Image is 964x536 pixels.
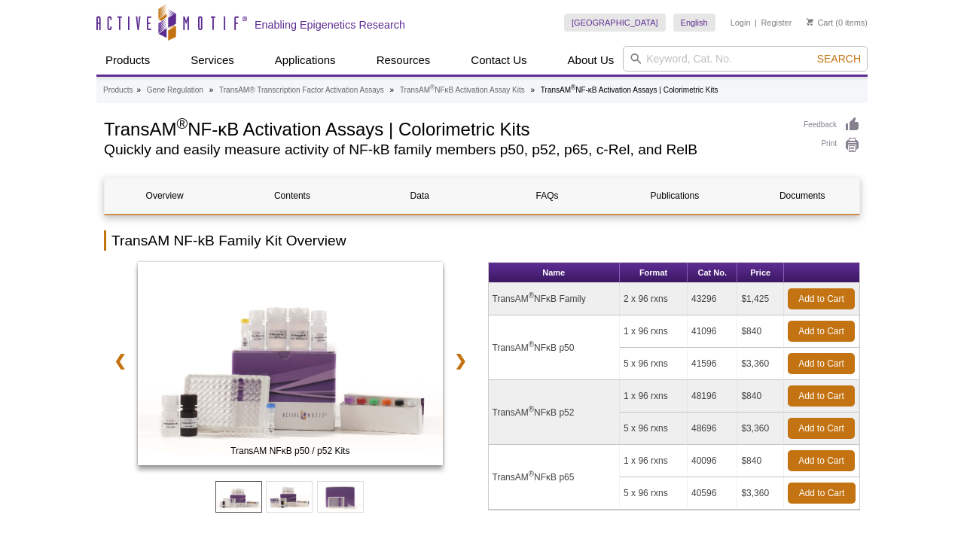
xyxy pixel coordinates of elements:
a: Publications [615,178,734,214]
td: 1 x 96 rxns [620,380,688,413]
li: » [531,86,535,94]
a: Register [761,17,792,28]
a: Login [731,17,751,28]
td: 1 x 96 rxns [620,445,688,477]
a: Add to Cart [788,483,856,504]
a: Print [804,137,860,154]
img: Your Cart [807,18,813,26]
td: TransAM NFκB Family [489,283,621,315]
td: 5 x 96 rxns [620,413,688,445]
sup: ® [176,115,188,132]
td: 48196 [688,380,737,413]
h2: Quickly and easily measure activity of NF-kB family members p50, p52, p65, c-Rel, and RelB [104,143,789,157]
h2: Enabling Epigenetics Research [255,18,405,32]
td: 48696 [688,413,737,445]
a: Data [360,178,480,214]
sup: ® [571,84,575,91]
span: Search [817,53,861,65]
li: TransAM NF-κB Activation Assays | Colorimetric Kits [541,86,718,94]
a: Documents [743,178,862,214]
li: » [136,86,141,94]
a: TransAM NFκB p50 / p52 Kits [138,262,443,470]
td: 5 x 96 rxns [620,348,688,380]
td: TransAM NFκB p50 [489,315,621,380]
a: ❯ [444,343,477,378]
th: Format [620,263,688,283]
a: Add to Cart [788,353,855,374]
td: 5 x 96 rxns [620,477,688,510]
span: TransAM NFκB p50 / p52 Kits [141,443,439,458]
th: Name [489,263,621,283]
a: Cart [807,17,833,28]
td: 43296 [688,283,737,315]
li: » [390,86,395,94]
th: Cat No. [688,263,737,283]
a: Contact Us [462,46,535,75]
a: Gene Regulation [147,84,203,97]
td: 40596 [688,477,737,510]
a: Products [103,84,133,97]
a: TransAM®NFκB Activation Assay Kits [400,84,525,97]
a: Add to Cart [788,450,855,471]
a: English [673,14,715,32]
button: Search [813,52,865,65]
a: Feedback [804,117,860,133]
li: | [755,14,757,32]
a: Add to Cart [788,288,855,309]
td: $1,425 [737,283,784,315]
td: $840 [737,445,784,477]
a: Add to Cart [788,418,855,439]
img: TransAM NFκB p50 / p52 Kits [138,262,443,465]
li: » [209,86,214,94]
sup: ® [529,405,534,413]
a: FAQs [487,178,607,214]
a: Add to Cart [788,321,855,342]
td: $3,360 [737,348,784,380]
td: $3,360 [737,413,784,445]
td: $840 [737,380,784,413]
a: About Us [559,46,624,75]
sup: ® [430,84,435,91]
td: 1 x 96 rxns [620,315,688,348]
a: ❮ [104,343,136,378]
a: Products [96,46,159,75]
td: $3,360 [737,477,784,510]
td: TransAM NFκB p52 [489,380,621,445]
sup: ® [529,291,534,300]
a: Resources [368,46,440,75]
td: 2 x 96 rxns [620,283,688,315]
input: Keyword, Cat. No. [623,46,868,72]
th: Price [737,263,784,283]
sup: ® [529,340,534,349]
sup: ® [529,470,534,478]
h1: TransAM NF-κB Activation Assays | Colorimetric Kits [104,117,789,139]
li: (0 items) [807,14,868,32]
a: TransAM® Transcription Factor Activation Assays [219,84,384,97]
a: Add to Cart [788,385,855,407]
a: Applications [266,46,345,75]
td: 41596 [688,348,737,380]
a: Contents [232,178,352,214]
h2: TransAM NF-kB Family Kit Overview [104,230,860,251]
td: 41096 [688,315,737,348]
td: 40096 [688,445,737,477]
a: Overview [105,178,224,214]
a: Services [182,46,243,75]
td: $840 [737,315,784,348]
a: [GEOGRAPHIC_DATA] [564,14,666,32]
td: TransAM NFκB p65 [489,445,621,510]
